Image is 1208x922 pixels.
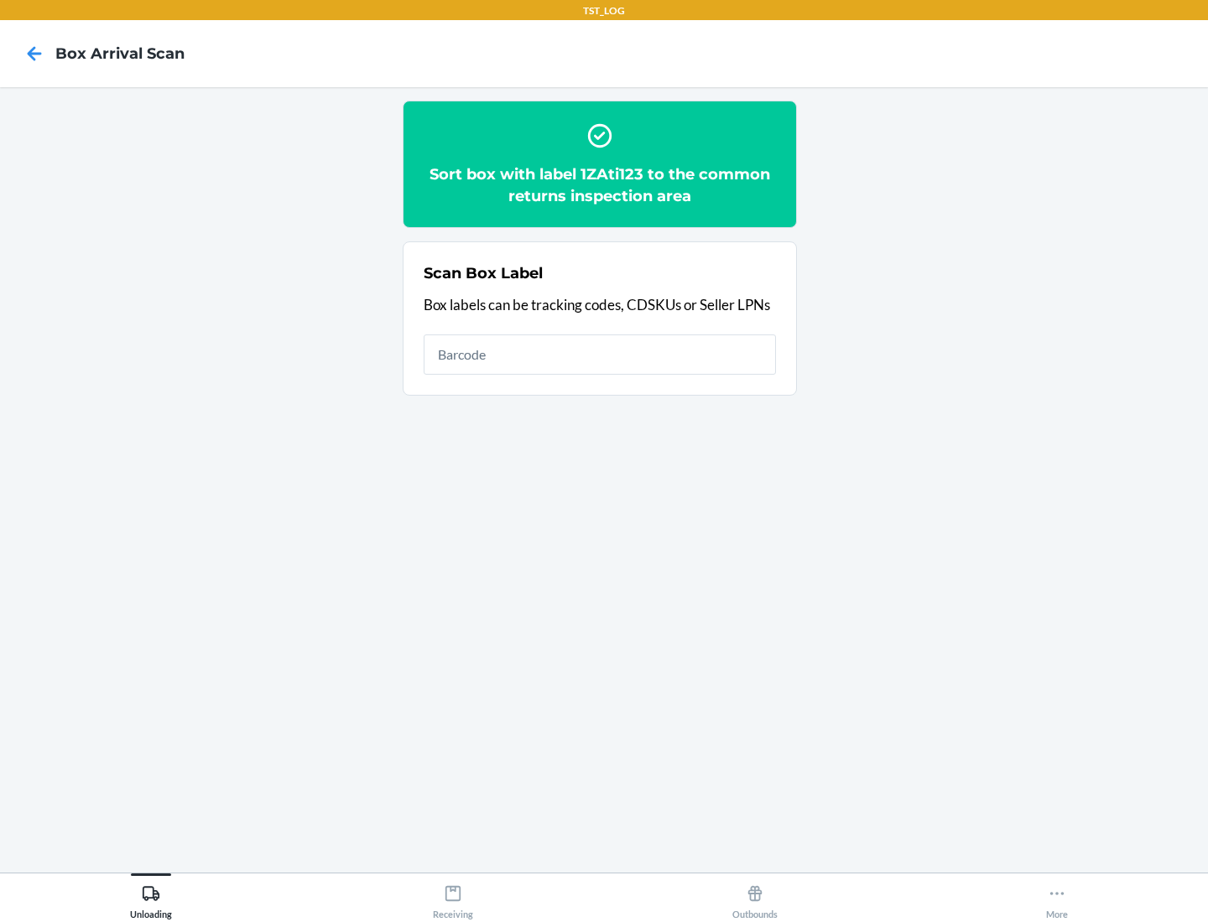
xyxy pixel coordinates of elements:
h2: Scan Box Label [424,262,543,284]
h4: Box Arrival Scan [55,43,185,65]
button: More [906,873,1208,919]
div: Receiving [433,878,473,919]
button: Outbounds [604,873,906,919]
h2: Sort box with label 1ZAti123 to the common returns inspection area [424,163,776,207]
p: Box labels can be tracking codes, CDSKUs or Seller LPNs [424,294,776,316]
button: Receiving [302,873,604,919]
p: TST_LOG [583,3,625,18]
input: Barcode [424,334,776,375]
div: Unloading [130,878,172,919]
div: More [1046,878,1068,919]
div: Outbounds [732,878,778,919]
